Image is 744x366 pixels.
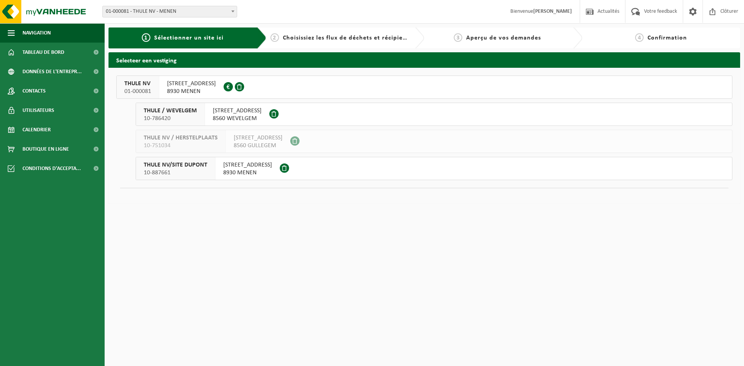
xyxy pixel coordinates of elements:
span: Choisissiez les flux de déchets et récipients [283,35,412,41]
span: Aperçu de vos demandes [466,35,541,41]
span: Utilisateurs [22,101,54,120]
span: THULE NV/SITE DUPONT [144,161,207,169]
span: 8930 MENEN [223,169,272,177]
span: [STREET_ADDRESS] [213,107,262,115]
span: 8930 MENEN [167,88,216,95]
span: 01-000081 - THULE NV - MENEN [102,6,237,17]
span: 8560 WEVELGEM [213,115,262,122]
strong: [PERSON_NAME] [533,9,572,14]
span: THULE NV / HERSTELPLAATS [144,134,218,142]
span: [STREET_ADDRESS] [234,134,282,142]
span: Contacts [22,81,46,101]
span: 01-000081 [124,88,151,95]
span: Sélectionner un site ici [154,35,224,41]
span: 1 [142,33,150,42]
span: [STREET_ADDRESS] [167,80,216,88]
span: 8560 GULLEGEM [234,142,282,149]
button: THULE NV 01-000081 [STREET_ADDRESS]8930 MENEN [116,76,732,99]
span: 2 [270,33,279,42]
span: Conditions d'accepta... [22,159,81,178]
span: Navigation [22,23,51,43]
span: [STREET_ADDRESS] [223,161,272,169]
span: Calendrier [22,120,51,139]
span: Données de l'entrepr... [22,62,82,81]
span: THULE / WEVELGEM [144,107,197,115]
button: THULE / WEVELGEM 10-786420 [STREET_ADDRESS]8560 WEVELGEM [136,103,732,126]
span: 4 [635,33,644,42]
h2: Selecteer een vestiging [108,52,740,67]
span: Boutique en ligne [22,139,69,159]
button: THULE NV/SITE DUPONT 10-887661 [STREET_ADDRESS]8930 MENEN [136,157,732,180]
span: Confirmation [648,35,687,41]
span: THULE NV [124,80,151,88]
span: 01-000081 - THULE NV - MENEN [103,6,237,17]
span: 10-887661 [144,169,207,177]
span: Tableau de bord [22,43,64,62]
span: 10-751034 [144,142,218,149]
span: 10-786420 [144,115,197,122]
span: 3 [454,33,462,42]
